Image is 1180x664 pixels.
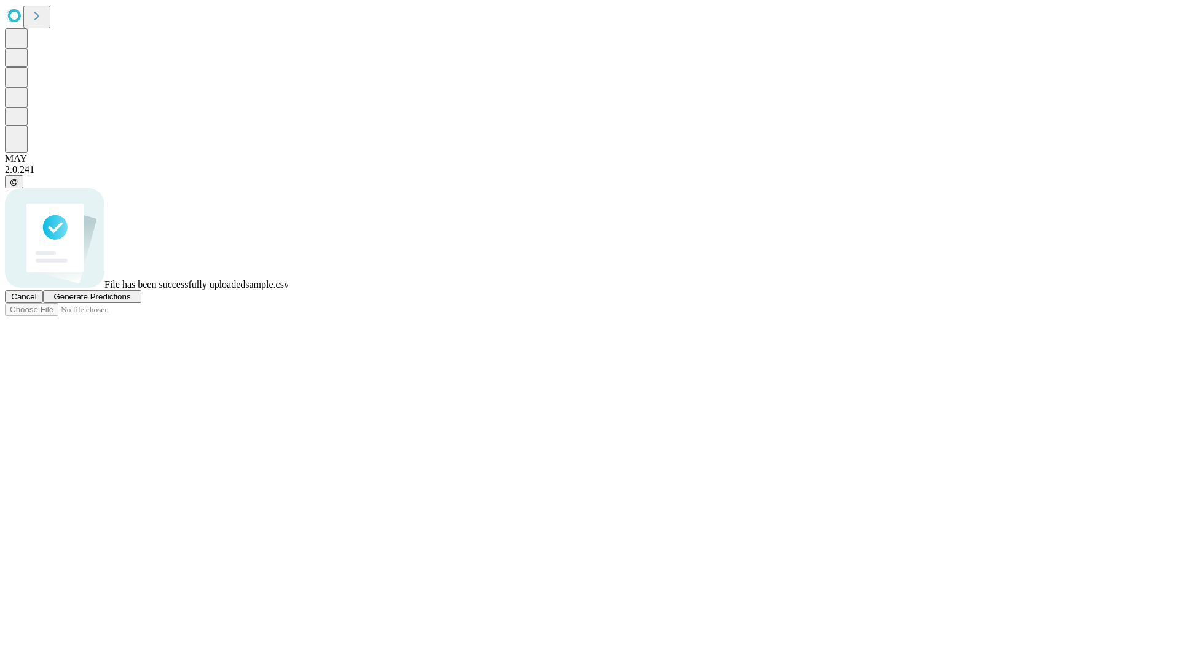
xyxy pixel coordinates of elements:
span: sample.csv [245,279,289,290]
button: @ [5,175,23,188]
div: MAY [5,153,1175,164]
span: @ [10,177,18,186]
div: 2.0.241 [5,164,1175,175]
span: File has been successfully uploaded [104,279,245,290]
button: Generate Predictions [43,290,141,303]
span: Generate Predictions [53,292,130,301]
span: Cancel [11,292,37,301]
button: Cancel [5,290,43,303]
